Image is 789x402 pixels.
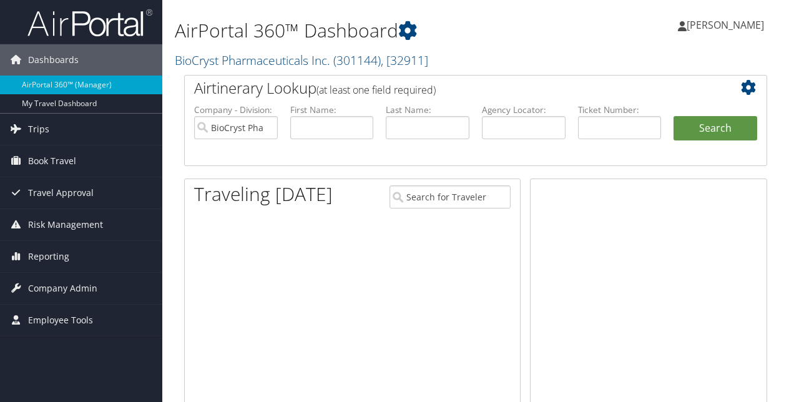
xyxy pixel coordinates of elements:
[687,18,764,32] span: [PERSON_NAME]
[28,241,69,272] span: Reporting
[678,6,777,44] a: [PERSON_NAME]
[27,8,152,37] img: airportal-logo.png
[386,104,469,116] label: Last Name:
[482,104,566,116] label: Agency Locator:
[28,114,49,145] span: Trips
[333,52,381,69] span: ( 301144 )
[290,104,374,116] label: First Name:
[175,52,428,69] a: BioCryst Pharmaceuticals Inc.
[381,52,428,69] span: , [ 32911 ]
[194,181,333,207] h1: Traveling [DATE]
[578,104,662,116] label: Ticket Number:
[28,273,97,304] span: Company Admin
[316,83,436,97] span: (at least one field required)
[28,305,93,336] span: Employee Tools
[674,116,757,141] button: Search
[194,77,708,99] h2: Airtinerary Lookup
[390,185,511,208] input: Search for Traveler
[28,177,94,208] span: Travel Approval
[28,44,79,76] span: Dashboards
[28,145,76,177] span: Book Travel
[194,104,278,116] label: Company - Division:
[28,209,103,240] span: Risk Management
[175,17,576,44] h1: AirPortal 360™ Dashboard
